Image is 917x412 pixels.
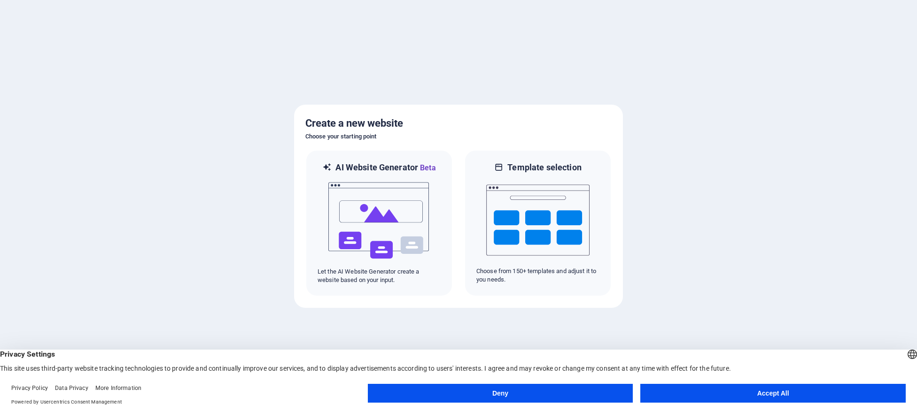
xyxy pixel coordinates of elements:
[327,174,431,267] img: ai
[305,131,612,142] h6: Choose your starting point
[305,116,612,131] h5: Create a new website
[476,267,599,284] p: Choose from 150+ templates and adjust it to you needs.
[335,162,435,174] h6: AI Website Generator
[464,150,612,297] div: Template selectionChoose from 150+ templates and adjust it to you needs.
[418,163,436,172] span: Beta
[305,150,453,297] div: AI Website GeneratorBetaaiLet the AI Website Generator create a website based on your input.
[507,162,581,173] h6: Template selection
[318,267,441,284] p: Let the AI Website Generator create a website based on your input.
